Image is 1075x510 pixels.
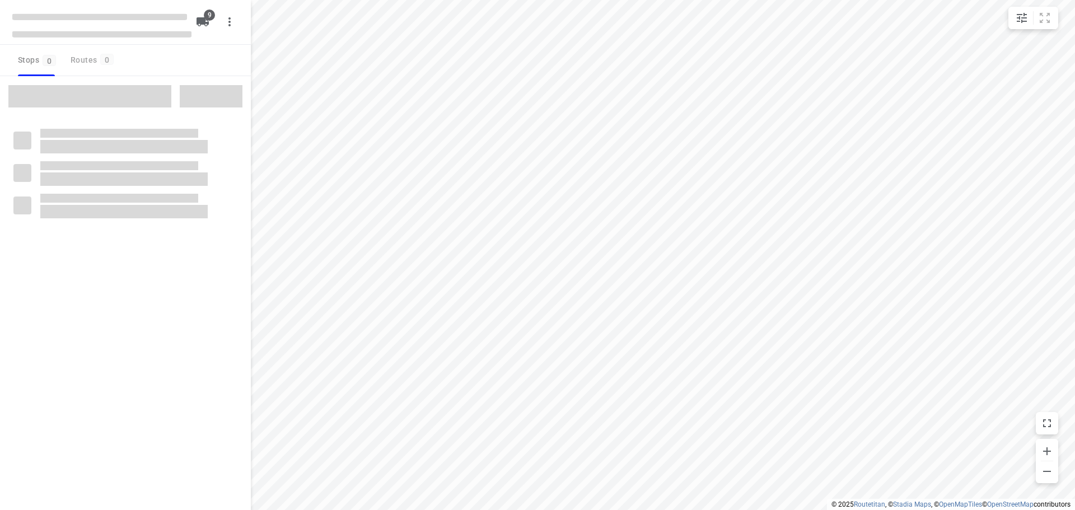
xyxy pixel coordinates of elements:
[831,500,1071,508] li: © 2025 , © , © © contributors
[1011,7,1033,29] button: Map settings
[987,500,1034,508] a: OpenStreetMap
[893,500,931,508] a: Stadia Maps
[1008,7,1058,29] div: small contained button group
[854,500,885,508] a: Routetitan
[939,500,982,508] a: OpenMapTiles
